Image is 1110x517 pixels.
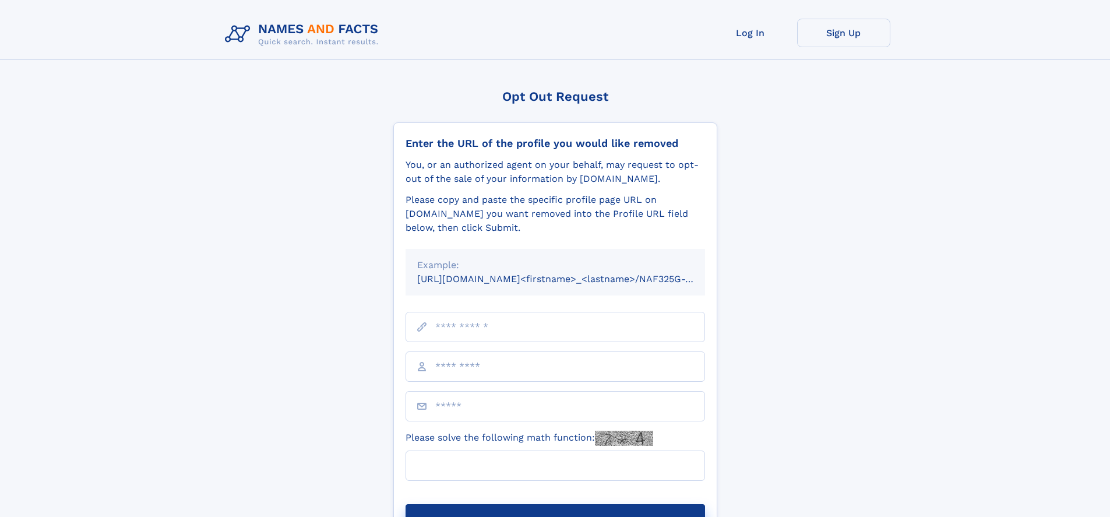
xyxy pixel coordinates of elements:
[406,137,705,150] div: Enter the URL of the profile you would like removed
[797,19,890,47] a: Sign Up
[220,19,388,50] img: Logo Names and Facts
[417,258,693,272] div: Example:
[406,431,653,446] label: Please solve the following math function:
[704,19,797,47] a: Log In
[417,273,727,284] small: [URL][DOMAIN_NAME]<firstname>_<lastname>/NAF325G-xxxxxxxx
[393,89,717,104] div: Opt Out Request
[406,193,705,235] div: Please copy and paste the specific profile page URL on [DOMAIN_NAME] you want removed into the Pr...
[406,158,705,186] div: You, or an authorized agent on your behalf, may request to opt-out of the sale of your informatio...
